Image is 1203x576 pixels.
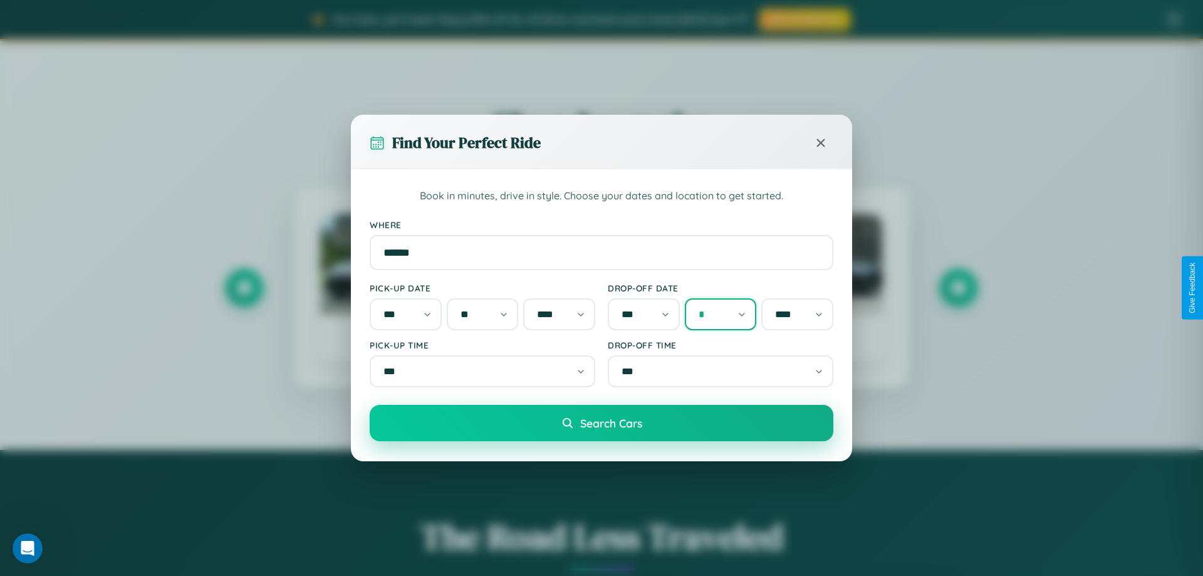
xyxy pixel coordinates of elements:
[370,405,833,441] button: Search Cars
[580,416,642,430] span: Search Cars
[392,132,541,153] h3: Find Your Perfect Ride
[608,283,833,293] label: Drop-off Date
[370,340,595,350] label: Pick-up Time
[608,340,833,350] label: Drop-off Time
[370,188,833,204] p: Book in minutes, drive in style. Choose your dates and location to get started.
[370,283,595,293] label: Pick-up Date
[370,219,833,230] label: Where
